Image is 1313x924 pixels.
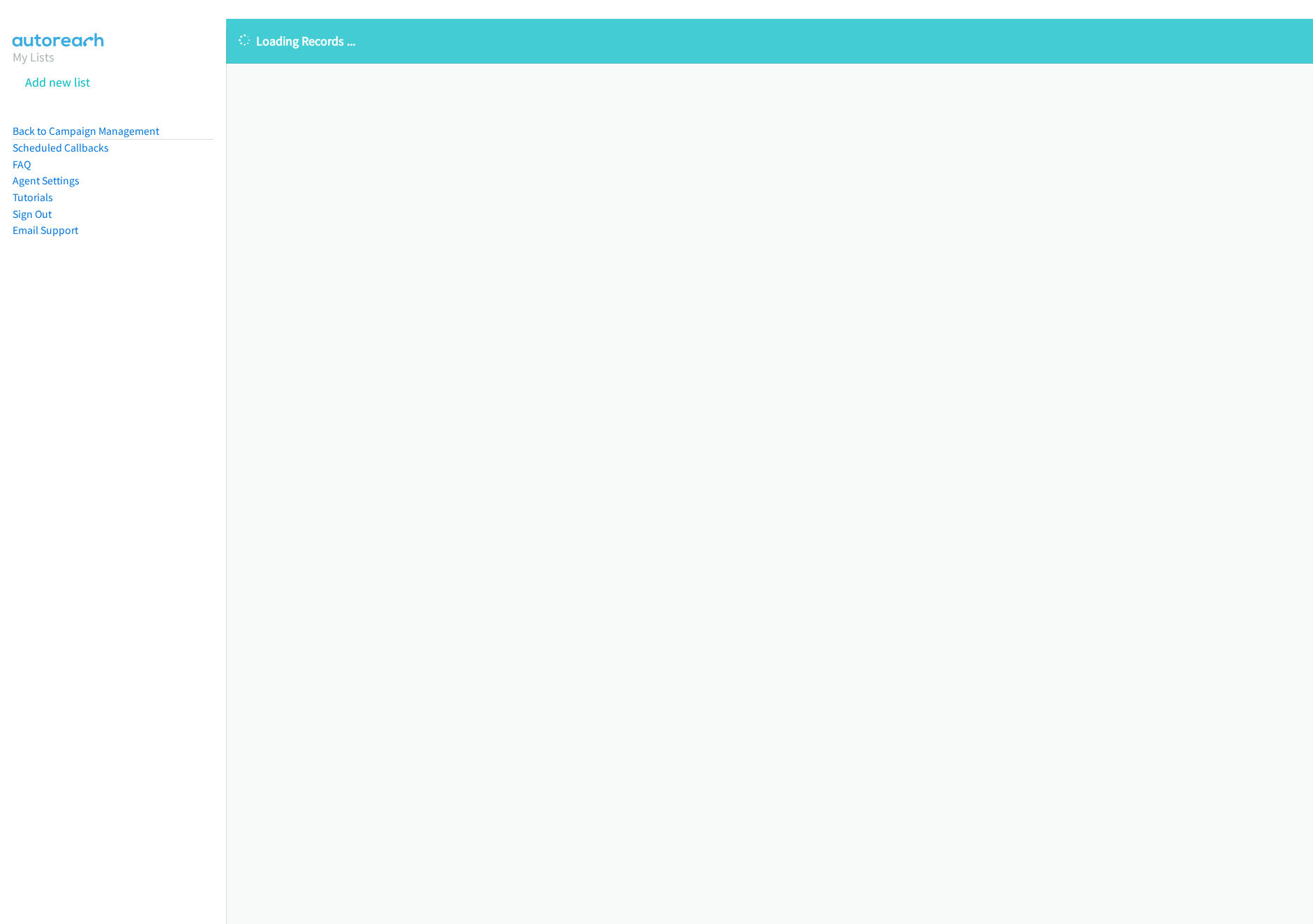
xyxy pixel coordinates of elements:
a: My Lists [13,49,54,65]
a: FAQ [13,158,31,171]
a: Scheduled Callbacks [13,141,109,154]
a: Tutorials [13,191,53,204]
a: Agent Settings [13,174,80,187]
a: Sign Out [13,207,52,221]
a: Email Support [13,223,78,237]
a: Back to Campaign Management [13,124,159,138]
a: Add new list [25,74,90,90]
p: Loading Records ... [239,31,1300,50]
